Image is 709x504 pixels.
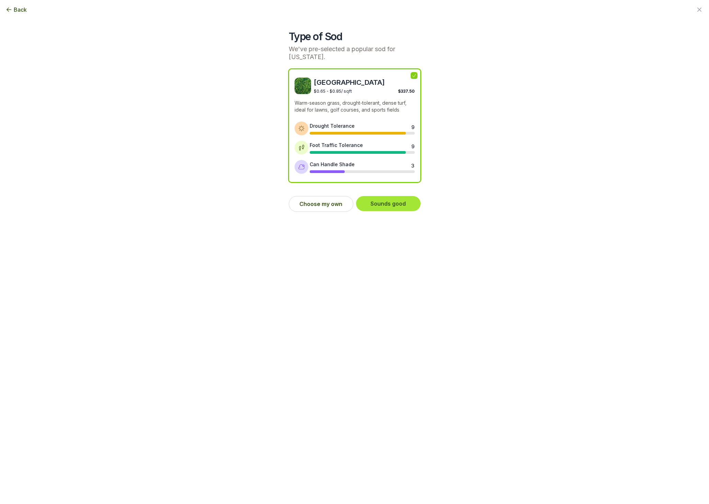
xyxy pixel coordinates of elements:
img: Drought tolerance icon [298,125,305,132]
div: 9 [411,143,414,148]
div: Can Handle Shade [310,161,355,168]
img: Shade tolerance icon [298,163,305,170]
p: Warm-season grass, drought-tolerant, dense turf, ideal for lawns, golf courses, and sports fields [295,100,415,113]
button: Back [5,5,27,14]
button: Choose my own [289,196,353,212]
span: Back [14,5,27,14]
div: Foot Traffic Tolerance [310,141,363,149]
img: Bermuda sod image [295,78,311,94]
span: $337.50 [398,89,415,94]
p: We've pre-selected a popular sod for [US_STATE]. [289,45,421,61]
div: Drought Tolerance [310,122,355,129]
div: 9 [411,124,414,129]
h2: Type of Sod [289,30,421,43]
button: Sounds good [356,196,421,211]
span: $0.65 - $0.85 / sqft [314,89,352,94]
img: Foot traffic tolerance icon [298,144,305,151]
span: [GEOGRAPHIC_DATA] [314,78,415,87]
div: 3 [411,162,414,168]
